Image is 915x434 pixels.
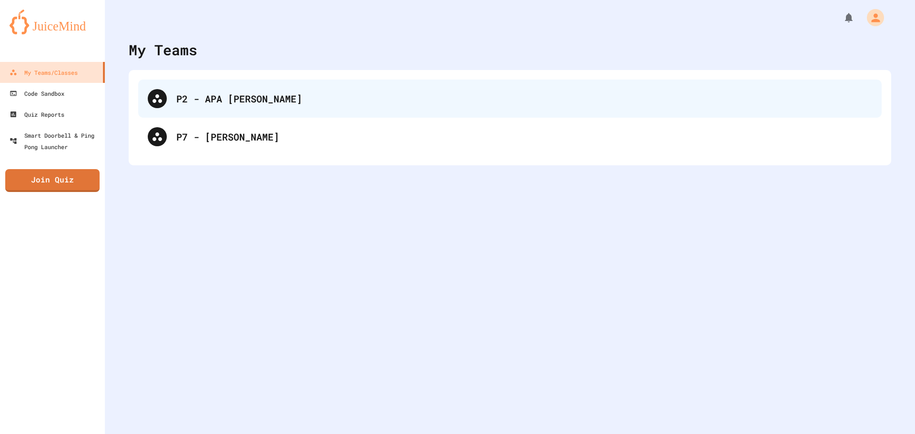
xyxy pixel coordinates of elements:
div: My Teams/Classes [10,67,78,78]
div: My Notifications [825,10,857,26]
a: Join Quiz [5,169,100,192]
div: Quiz Reports [10,109,64,120]
div: My Account [857,7,886,29]
div: P2 - APA [PERSON_NAME] [138,80,882,118]
div: Smart Doorbell & Ping Pong Launcher [10,130,101,152]
div: P7 - [PERSON_NAME] [138,118,882,156]
div: P7 - [PERSON_NAME] [176,130,872,144]
img: logo-orange.svg [10,10,95,34]
div: Code Sandbox [10,88,64,99]
div: P2 - APA [PERSON_NAME] [176,91,872,106]
div: My Teams [129,39,197,61]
